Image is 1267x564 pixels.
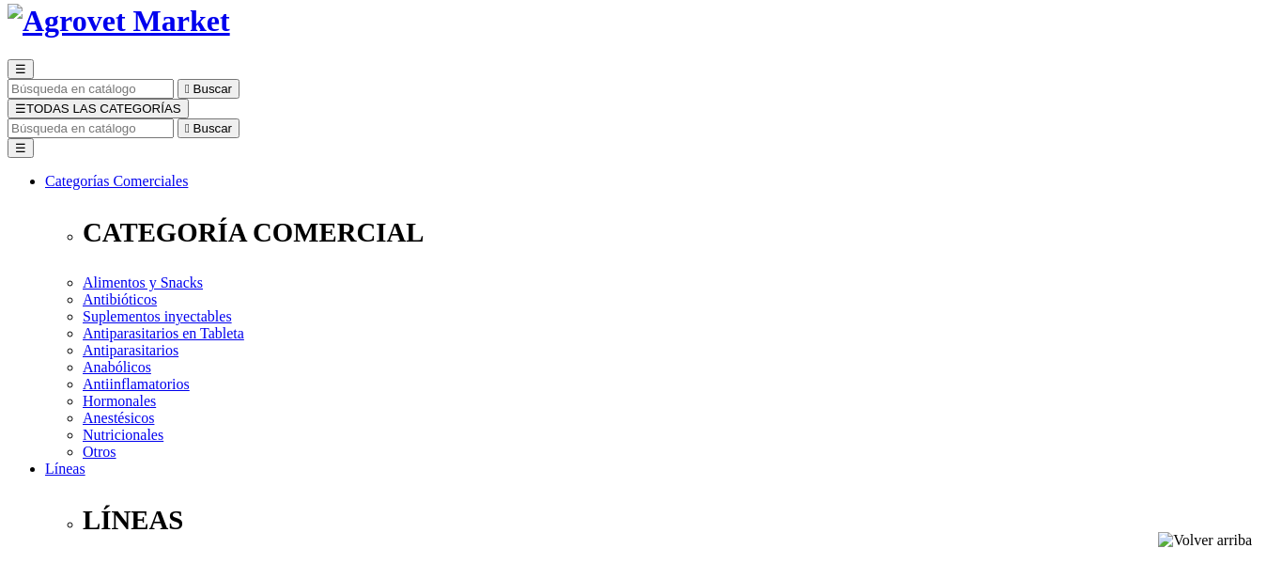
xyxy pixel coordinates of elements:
[83,505,1259,536] p: LÍNEAS
[83,274,203,290] a: Alimentos y Snacks
[83,308,232,324] a: Suplementos inyectables
[193,82,232,96] span: Buscar
[8,4,230,39] img: Agrovet Market
[15,102,26,116] span: ☰
[8,99,189,118] button: ☰TODAS LAS CATEGORÍAS
[185,82,190,96] i: 
[83,291,157,307] a: Antibióticos
[15,62,26,76] span: ☰
[1158,532,1252,549] img: Volver arriba
[8,59,34,79] button: ☰
[83,217,1259,248] p: CATEGORÍA COMERCIAL
[8,118,174,138] input: Buscar
[185,121,190,135] i: 
[8,79,174,99] input: Buscar
[193,121,232,135] span: Buscar
[83,325,244,341] a: Antiparasitarios en Tableta
[178,79,239,99] button:  Buscar
[45,173,188,189] a: Categorías Comerciales
[9,360,324,555] iframe: Brevo live chat
[178,118,239,138] button:  Buscar
[83,342,178,358] a: Antiparasitarios
[8,138,34,158] button: ☰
